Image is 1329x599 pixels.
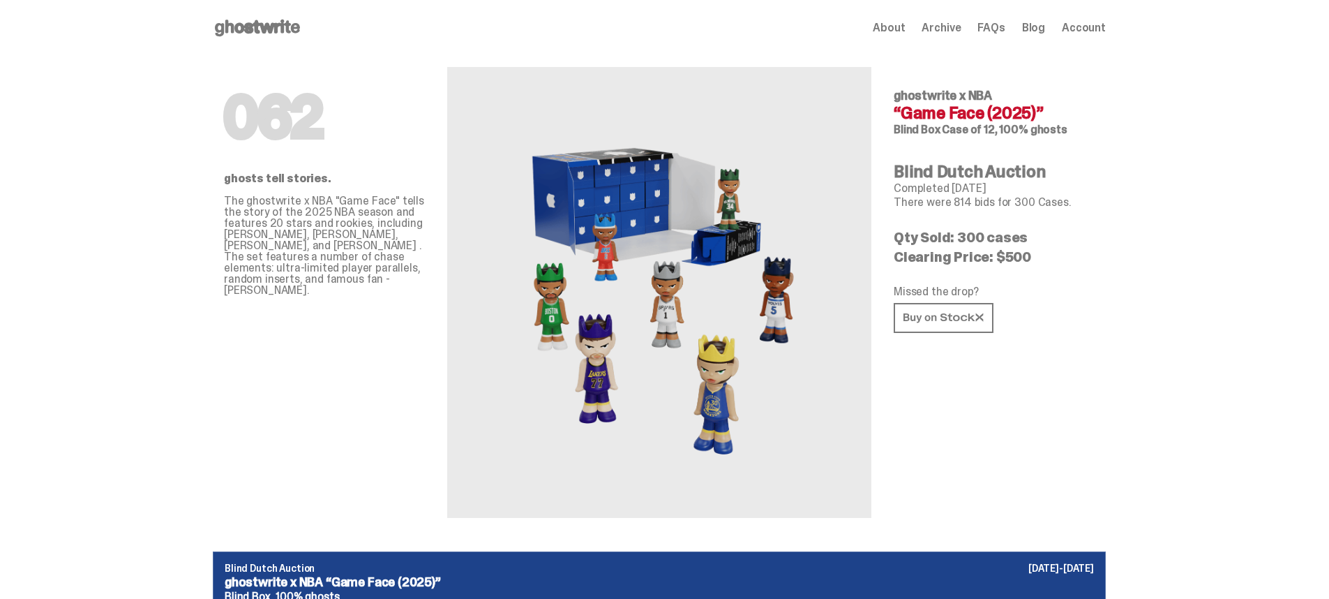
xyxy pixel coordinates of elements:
[224,89,425,145] h1: 062
[894,286,1095,297] p: Missed the drop?
[894,122,940,137] span: Blind Box
[942,122,1067,137] span: Case of 12, 100% ghosts
[894,87,992,104] span: ghostwrite x NBA
[922,22,961,34] a: Archive
[224,195,425,296] p: The ghostwrite x NBA "Game Face" tells the story of the 2025 NBA season and features 20 stars and...
[977,22,1005,34] a: FAQs
[1028,563,1094,573] p: [DATE]-[DATE]
[894,163,1095,180] h4: Blind Dutch Auction
[225,576,1094,589] p: ghostwrite x NBA “Game Face (2025)”
[894,230,1095,244] p: Qty Sold: 300 cases
[894,183,1095,194] p: Completed [DATE]
[224,173,425,184] p: ghosts tell stories.
[1062,22,1106,34] a: Account
[873,22,905,34] a: About
[506,101,813,485] img: NBA&ldquo;Game Face (2025)&rdquo;
[894,197,1095,208] p: There were 814 bids for 300 Cases.
[1022,22,1045,34] a: Blog
[894,250,1095,264] p: Clearing Price: $500
[894,105,1095,121] h4: “Game Face (2025)”
[225,563,1094,573] p: Blind Dutch Auction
